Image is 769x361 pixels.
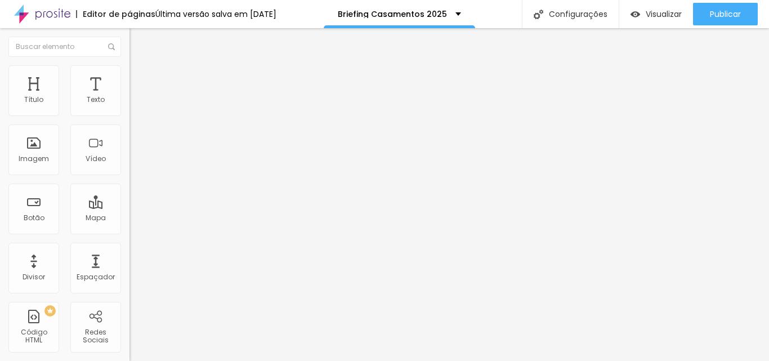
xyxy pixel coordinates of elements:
img: view-1.svg [631,10,640,19]
div: Espaçador [77,273,115,281]
div: Vídeo [86,155,106,163]
span: Publicar [710,10,741,19]
div: Código HTML [11,328,56,345]
div: Última versão salva em [DATE] [155,10,276,18]
span: Visualizar [646,10,682,19]
div: Título [24,96,43,104]
div: Mapa [86,214,106,222]
p: Briefing Casamentos 2025 [338,10,447,18]
div: Texto [87,96,105,104]
input: Buscar elemento [8,37,121,57]
div: Divisor [23,273,45,281]
iframe: Editor [129,28,769,361]
button: Publicar [693,3,758,25]
div: Redes Sociais [73,328,118,345]
div: Imagem [19,155,49,163]
img: Icone [534,10,543,19]
img: Icone [108,43,115,50]
div: Botão [24,214,44,222]
div: Editor de páginas [76,10,155,18]
button: Visualizar [619,3,693,25]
